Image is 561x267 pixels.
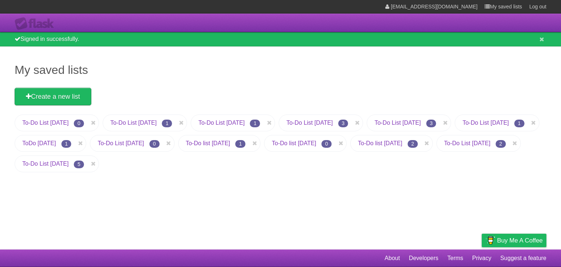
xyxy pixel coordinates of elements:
[15,88,91,105] a: Create a new list
[462,120,509,126] a: To-Do List [DATE]
[22,120,69,126] a: To-Do List [DATE]
[74,120,84,127] span: 0
[447,251,463,265] a: Terms
[485,234,495,247] img: Buy me a coffee
[338,120,348,127] span: 3
[61,140,72,148] span: 1
[482,234,546,247] a: Buy me a coffee
[408,140,418,148] span: 2
[426,120,436,127] span: 3
[358,140,402,146] a: To-Do list [DATE]
[514,120,524,127] span: 1
[15,61,546,79] h1: My saved lists
[321,140,332,148] span: 0
[186,140,230,146] a: To-Do list [DATE]
[22,161,69,167] a: To-Do List [DATE]
[162,120,172,127] span: 1
[15,17,58,30] div: Flask
[409,251,438,265] a: Developers
[198,120,245,126] a: To-Do List [DATE]
[444,140,491,146] a: To-Do List [DATE]
[250,120,260,127] span: 1
[500,251,546,265] a: Suggest a feature
[286,120,333,126] a: To-Do List [DATE]
[272,140,316,146] a: To-Do list [DATE]
[22,140,56,146] a: ToDo [DATE]
[74,161,84,168] span: 5
[149,140,160,148] span: 0
[98,140,144,146] a: To-Do List [DATE]
[235,140,245,148] span: 1
[385,251,400,265] a: About
[496,140,506,148] span: 2
[110,120,157,126] a: To-Do List [DATE]
[497,234,543,247] span: Buy me a coffee
[472,251,491,265] a: Privacy
[374,120,421,126] a: To-Do List [DATE]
